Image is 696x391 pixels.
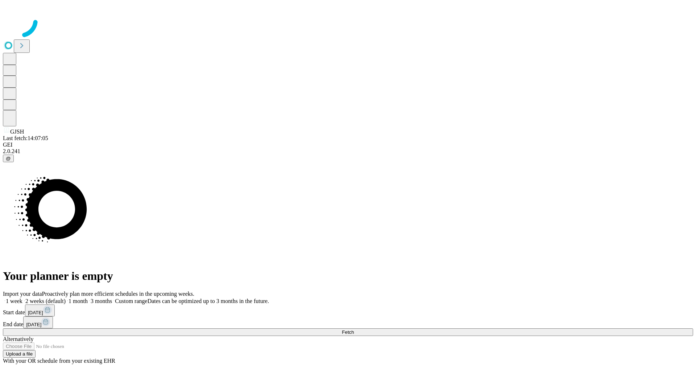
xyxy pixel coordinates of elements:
[3,142,693,148] div: GEI
[3,269,693,283] h1: Your planner is empty
[3,316,693,328] div: End date
[3,304,693,316] div: Start date
[342,329,354,335] span: Fetch
[6,298,22,304] span: 1 week
[42,291,194,297] span: Proactively plan more efficient schedules in the upcoming weeks.
[91,298,112,304] span: 3 months
[6,156,11,161] span: @
[69,298,88,304] span: 1 month
[25,298,66,304] span: 2 weeks (default)
[3,135,48,141] span: Last fetch: 14:07:05
[3,358,115,364] span: With your OR schedule from your existing EHR
[3,350,36,358] button: Upload a file
[26,322,41,327] span: [DATE]
[3,336,33,342] span: Alternatively
[3,148,693,155] div: 2.0.241
[25,304,55,316] button: [DATE]
[23,316,53,328] button: [DATE]
[10,129,24,135] span: GJSH
[3,291,42,297] span: Import your data
[28,310,43,315] span: [DATE]
[3,155,14,162] button: @
[3,328,693,336] button: Fetch
[115,298,147,304] span: Custom range
[148,298,269,304] span: Dates can be optimized up to 3 months in the future.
